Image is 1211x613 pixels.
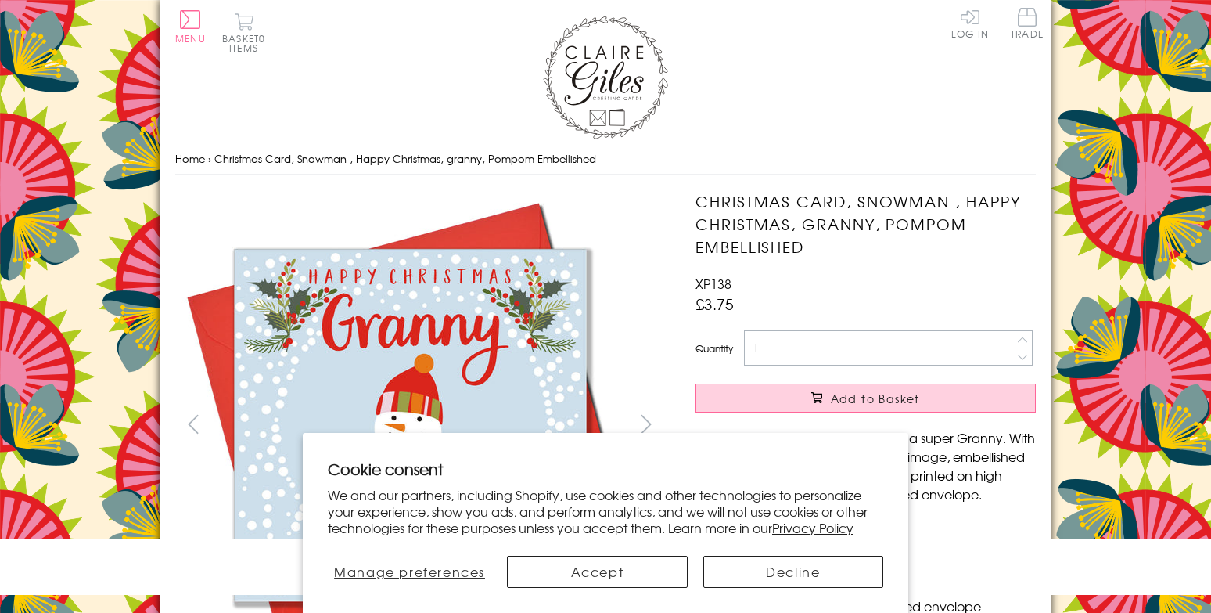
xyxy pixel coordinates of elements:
span: XP138 [695,274,731,293]
span: Manage preferences [334,562,485,581]
button: Menu [175,10,206,43]
p: We and our partners, including Shopify, use cookies and other technologies to personalize your ex... [328,487,883,535]
h1: Christmas Card, Snowman , Happy Christmas, granny, Pompom Embellished [695,190,1036,258]
button: prev [175,406,210,442]
span: Menu [175,31,206,45]
button: Decline [703,556,883,588]
a: Trade [1011,8,1044,41]
a: Log In [951,8,989,38]
span: Christmas Card, Snowman , Happy Christmas, granny, Pompom Embellished [214,151,596,166]
span: › [208,151,211,166]
p: A bright modern Christmas card for a super Granny. With a lovely snowman and snow scene image, em... [695,428,1036,503]
a: Privacy Policy [772,518,853,537]
nav: breadcrumbs [175,143,1036,175]
h2: Cookie consent [328,458,883,480]
span: Add to Basket [831,391,920,406]
span: £3.75 [695,293,734,315]
button: Add to Basket [695,384,1036,413]
button: next [629,406,664,442]
a: Home [175,151,205,166]
label: Quantity [695,341,733,355]
button: Manage preferences [328,556,491,588]
img: Claire Giles Greetings Cards [543,16,668,139]
button: Basket0 items [222,13,265,52]
span: Trade [1011,8,1044,38]
button: Accept [507,556,687,588]
span: 0 items [229,31,265,55]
